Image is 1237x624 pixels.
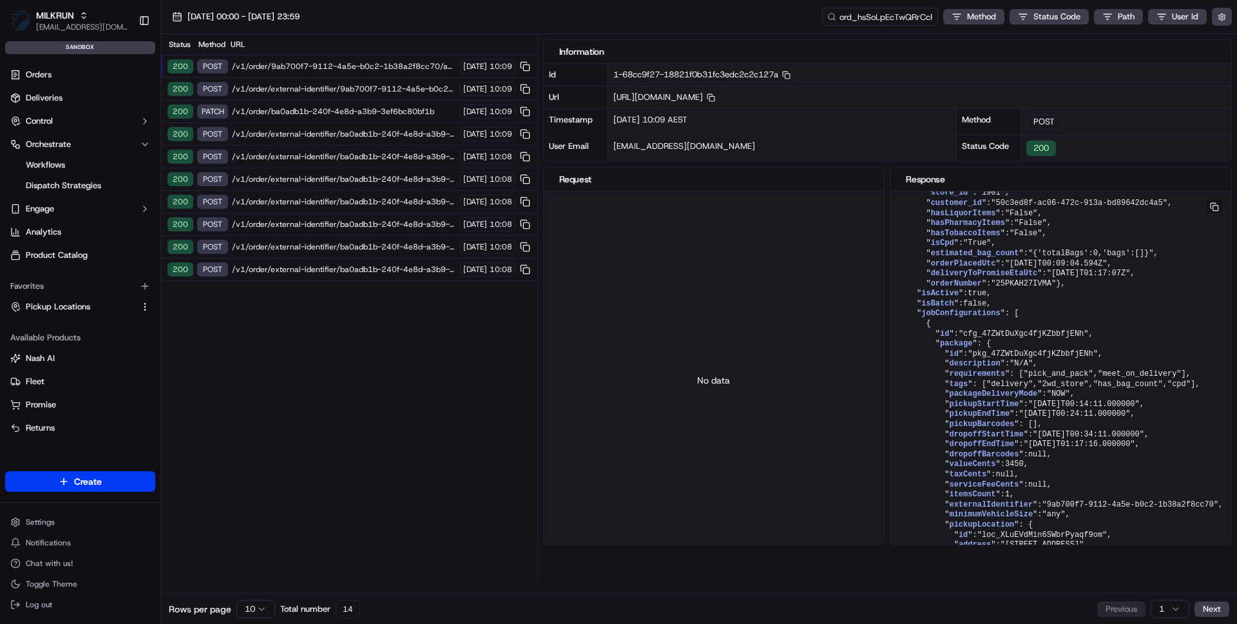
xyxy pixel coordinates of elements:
div: POST [197,172,228,186]
span: /v1/order/external-identifier/ba0adb1b-240f-4e8d-a3b9-3ef6bc80bf1b [232,197,456,207]
div: 200 [168,82,193,96]
span: [DATE] [463,264,487,275]
div: 200 [168,59,193,73]
span: Pylon [128,320,156,329]
span: orderNumber [931,279,982,288]
button: Toggle Theme [5,575,155,593]
button: Nash AI [5,348,155,369]
button: Notifications [5,534,155,552]
button: Log out [5,596,155,614]
img: 2790269178180_0ac78f153ef27d6c0503_72.jpg [27,123,50,146]
div: Start new chat [58,123,211,136]
span: Toggle Theme [26,579,77,589]
a: Promise [10,399,150,411]
span: "False" [1005,209,1037,218]
span: "[DATE]T00:09:04.594Z" [1005,259,1107,268]
span: [DATE] [463,197,487,207]
span: tags [949,380,968,389]
span: [PERSON_NAME] [40,200,104,210]
span: 10:08 [490,264,512,275]
div: 200 [1026,141,1056,156]
button: Pickup Locations [5,297,155,317]
span: /v1/order/external-identifier/ba0adb1b-240f-4e8d-a3b9-3ef6bc80bf1b [232,219,456,229]
div: User Email [544,135,608,162]
span: Chat with us! [26,558,73,569]
span: Nash AI [26,353,55,364]
img: Mark Latham [13,188,34,214]
span: null [1028,480,1047,489]
span: 10:09 [490,106,512,117]
span: address [959,540,991,549]
button: Orchestrate [5,134,155,155]
button: Fleet [5,371,155,392]
div: 200 [168,127,193,141]
a: Powered byPylon [91,319,156,329]
button: Engage [5,199,155,219]
a: Analytics [5,222,155,242]
span: "NOW" [1047,389,1070,398]
span: "any" [1042,510,1066,519]
span: "[DATE]T00:34:11.000000" [1033,430,1144,439]
div: 14 [336,600,360,618]
span: [DATE] 00:00 - [DATE] 23:59 [187,11,300,23]
button: MILKRUN [36,9,74,22]
span: requirements [949,369,1004,378]
span: Status Code [1033,11,1080,23]
div: Past conversations [13,168,86,178]
span: /v1/order/external-identifier/ba0adb1b-240f-4e8d-a3b9-3ef6bc80bf1b [232,264,456,275]
span: "True" [963,239,991,248]
span: null [995,470,1014,479]
img: 1736555255976-a54dd68f-1ca7-489b-9aae-adbdc363a1c4 [26,200,36,211]
span: isBatch [921,299,954,308]
span: "2wd_store" [1037,380,1088,389]
span: orderPlacedUtc [931,259,996,268]
div: POST [197,240,228,254]
span: [EMAIL_ADDRESS][DOMAIN_NAME] [613,141,755,151]
span: packageDeliveryMode [949,389,1037,398]
span: false [963,299,986,308]
span: Deliveries [26,92,62,104]
div: Status Code [957,135,1021,161]
span: [DATE] [463,242,487,252]
span: description [949,359,1000,368]
span: [DATE] [463,174,487,184]
span: "50c3ed8f-ac06-472c-913a-bd89642dc4a5" [991,199,1167,208]
span: /v1/order/external-identifier/ba0adb1b-240f-4e8d-a3b9-3ef6bc80bf1b [232,242,456,252]
span: "pick_and_pack" [1024,369,1093,378]
span: /v1/order/9ab700f7-9112-4a5e-b0c2-1b38a2f8cc70/autodispatch [232,61,456,72]
span: [PERSON_NAME] [40,235,104,245]
div: 200 [168,262,193,277]
span: dropoffEndTime [949,440,1014,449]
div: Method [957,108,1021,135]
span: 1-68cc9f27-18821f0b31fc3edc2c2c127a [613,69,791,80]
span: [EMAIL_ADDRESS][DOMAIN_NAME] [36,22,128,32]
button: Method [943,9,1004,24]
span: isActive [921,289,959,298]
span: Total number [280,603,331,615]
button: [DATE] 00:00 - [DATE] 23:59 [166,8,305,26]
span: "[DATE]T00:14:11.000000" [1028,400,1140,409]
span: Rows per page [169,603,231,616]
span: "[STREET_ADDRESS]" [1001,540,1084,549]
span: User Id [1172,11,1198,23]
span: "[DATE]T01:17:16.000000" [1024,440,1135,449]
span: • [107,200,111,210]
span: "25PKAH27IVMA" [991,279,1056,288]
span: id [949,349,958,358]
span: "meet_on_delivery" [1098,369,1182,378]
a: Returns [10,422,150,434]
span: pickupEndTime [949,409,1010,418]
span: /v1/order/external-identifier/ba0adb1b-240f-4e8d-a3b9-3ef6bc80bf1b [232,129,456,139]
div: [DATE] 10:09 AEST [608,109,957,135]
span: [DATE] [463,129,487,139]
span: "[DATE]T00:24:11.000000" [1019,409,1131,418]
span: itemsCount [949,490,995,499]
button: Path [1094,9,1143,24]
span: Orchestrate [26,139,71,150]
div: Timestamp [544,109,608,135]
div: URL [231,39,532,50]
span: Control [26,115,53,127]
span: dropoffStartTime [949,430,1023,439]
p: No data [697,374,730,387]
